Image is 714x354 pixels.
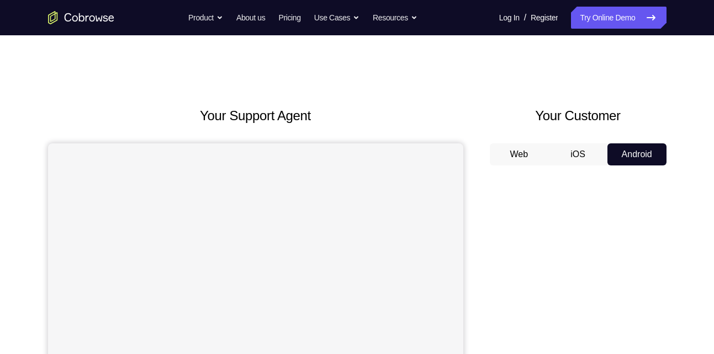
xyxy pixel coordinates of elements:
[314,7,359,29] button: Use Cases
[373,7,417,29] button: Resources
[499,7,520,29] a: Log In
[236,7,265,29] a: About us
[490,143,549,165] button: Web
[48,11,114,24] a: Go to the home page
[188,7,223,29] button: Product
[571,7,666,29] a: Try Online Demo
[524,11,526,24] span: /
[607,143,667,165] button: Android
[278,7,300,29] a: Pricing
[531,7,558,29] a: Register
[548,143,607,165] button: iOS
[48,106,463,126] h2: Your Support Agent
[490,106,667,126] h2: Your Customer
